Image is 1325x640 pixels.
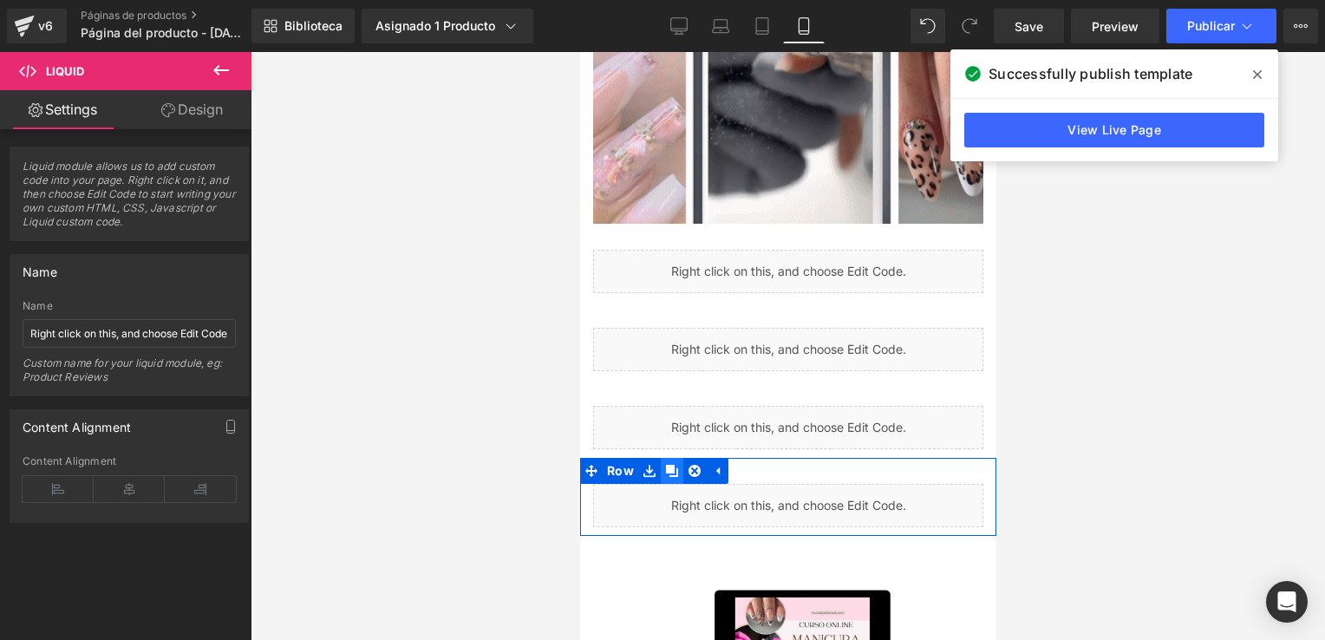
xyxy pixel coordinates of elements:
a: New Library [251,9,355,43]
a: Páginas de productos [81,9,280,23]
a: Laptop [700,9,741,43]
a: Save row [58,406,81,432]
span: Liquid module allows us to add custom code into your page. Right click on it, and then choose Edi... [23,160,236,240]
button: Publicar [1166,9,1276,43]
span: Save [1015,17,1043,36]
span: Liquid [46,64,84,78]
a: Remove Row [103,406,126,432]
a: Tablet [741,9,783,43]
div: Abra Intercom Messenger [1266,581,1308,623]
span: Página del producto - [DATE] 11:38:37 [81,26,247,40]
div: Content Alignment [23,410,131,434]
span: Successfully publish template [989,63,1192,84]
a: Preview [1071,9,1159,43]
div: v6 [35,15,56,37]
span: Biblioteca [284,18,343,34]
a: Desktop [658,9,700,43]
div: Content Alignment [23,455,236,467]
div: Custom name for your liquid module, eg: Product Reviews [23,356,236,395]
span: Row [23,406,58,432]
a: Clone Row [81,406,103,432]
a: Expand / Collapse [126,406,148,432]
a: View Live Page [964,113,1264,147]
div: Name [23,300,236,312]
button: Redo [952,9,987,43]
font: Asignado 1 Producto [375,19,495,33]
span: Publicar [1187,19,1235,33]
a: Design [129,90,255,129]
a: Mobile [783,9,825,43]
a: v6 [7,9,67,43]
div: Name [23,255,57,279]
button: More [1283,9,1318,43]
span: Preview [1092,17,1139,36]
button: Undo [911,9,945,43]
